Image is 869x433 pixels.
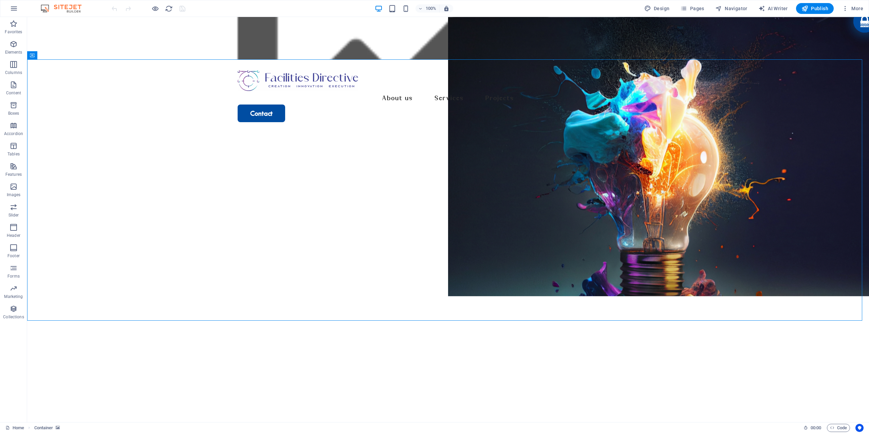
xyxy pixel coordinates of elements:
[827,424,850,432] button: Code
[8,212,19,218] p: Slider
[151,4,159,13] button: Click here to leave preview mode and continue editing
[758,5,788,12] span: AI Writer
[5,50,22,55] p: Elements
[34,424,53,432] span: Click to select. Double-click to edit
[34,424,60,432] nav: breadcrumb
[5,29,22,35] p: Favorites
[842,5,863,12] span: More
[3,314,24,320] p: Collections
[415,4,440,13] button: 100%
[680,5,704,12] span: Pages
[642,3,672,14] button: Design
[443,5,449,12] i: On resize automatically adjust zoom level to fit chosen device.
[5,424,24,432] a: Click to cancel selection. Double-click to open Pages
[803,424,821,432] h6: Session time
[7,253,20,259] p: Footer
[644,5,670,12] span: Design
[5,70,22,75] p: Columns
[715,5,747,12] span: Navigator
[642,3,672,14] div: Design (Ctrl+Alt+Y)
[7,151,20,157] p: Tables
[6,90,21,96] p: Content
[7,274,20,279] p: Forms
[5,172,22,177] p: Features
[7,192,21,197] p: Images
[4,131,23,136] p: Accordion
[756,3,791,14] button: AI Writer
[830,424,847,432] span: Code
[801,5,828,12] span: Publish
[39,4,90,13] img: Editor Logo
[713,3,750,14] button: Navigator
[811,424,821,432] span: 00 00
[839,3,866,14] button: More
[815,425,816,430] span: :
[7,233,20,238] p: Header
[426,4,437,13] h6: 100%
[855,424,864,432] button: Usercentrics
[56,426,60,430] i: This element contains a background
[678,3,707,14] button: Pages
[165,5,173,13] i: Reload page
[4,294,23,299] p: Marketing
[796,3,834,14] button: Publish
[165,4,173,13] button: reload
[8,111,19,116] p: Boxes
